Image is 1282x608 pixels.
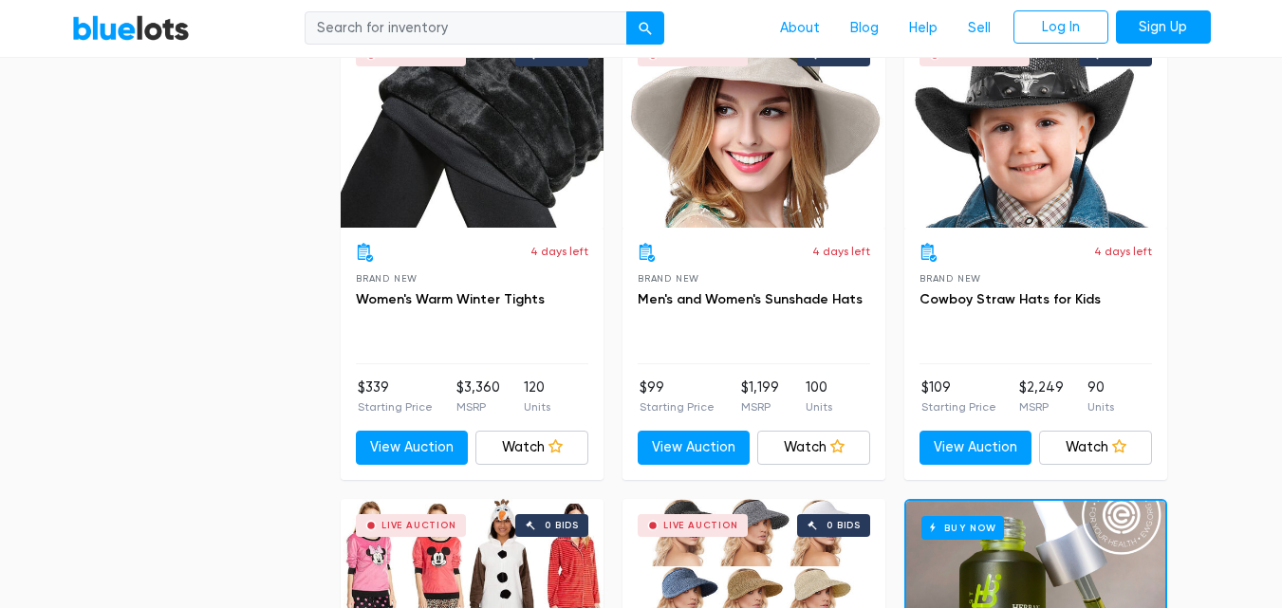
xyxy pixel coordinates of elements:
a: Live Auction 0 bids [904,28,1167,228]
div: 0 bids [827,521,861,530]
input: Search for inventory [305,11,627,46]
a: View Auction [356,431,469,465]
p: 4 days left [1094,243,1152,260]
li: $1,199 [741,378,779,415]
p: Starting Price [358,398,433,415]
div: Live Auction [663,50,738,60]
p: Units [524,398,550,415]
a: BlueLots [72,14,190,42]
p: Starting Price [640,398,715,415]
li: 120 [524,378,550,415]
div: Live Auction [381,521,456,530]
a: Watch [1039,431,1152,465]
li: $109 [921,378,996,415]
li: 90 [1087,378,1114,415]
li: 100 [806,378,832,415]
span: Brand New [638,273,699,284]
a: Sign Up [1116,10,1211,45]
p: 4 days left [812,243,870,260]
p: MSRP [1019,398,1064,415]
a: Cowboy Straw Hats for Kids [920,291,1101,307]
a: Blog [835,10,894,46]
li: $339 [358,378,433,415]
a: Live Auction 0 bids [622,28,885,228]
div: Live Auction [663,521,738,530]
p: Units [1087,398,1114,415]
div: 0 bids [545,50,579,60]
a: Live Auction 0 bids [341,28,604,228]
div: 0 bids [1108,50,1143,60]
div: Live Auction [381,50,456,60]
a: Watch [475,431,588,465]
span: Brand New [920,273,981,284]
a: Men's and Women's Sunshade Hats [638,291,863,307]
h6: Buy Now [921,516,1004,540]
div: 0 bids [545,521,579,530]
a: About [765,10,835,46]
div: 0 bids [827,50,861,60]
a: View Auction [638,431,751,465]
a: View Auction [920,431,1032,465]
p: 4 days left [530,243,588,260]
span: Brand New [356,273,418,284]
p: MSRP [456,398,500,415]
a: Log In [1013,10,1108,45]
li: $3,360 [456,378,500,415]
a: Women's Warm Winter Tights [356,291,545,307]
li: $99 [640,378,715,415]
div: Live Auction [945,50,1020,60]
p: Starting Price [921,398,996,415]
p: Units [806,398,832,415]
a: Help [894,10,953,46]
p: MSRP [741,398,779,415]
a: Sell [953,10,1006,46]
a: Watch [757,431,870,465]
li: $2,249 [1019,378,1064,415]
